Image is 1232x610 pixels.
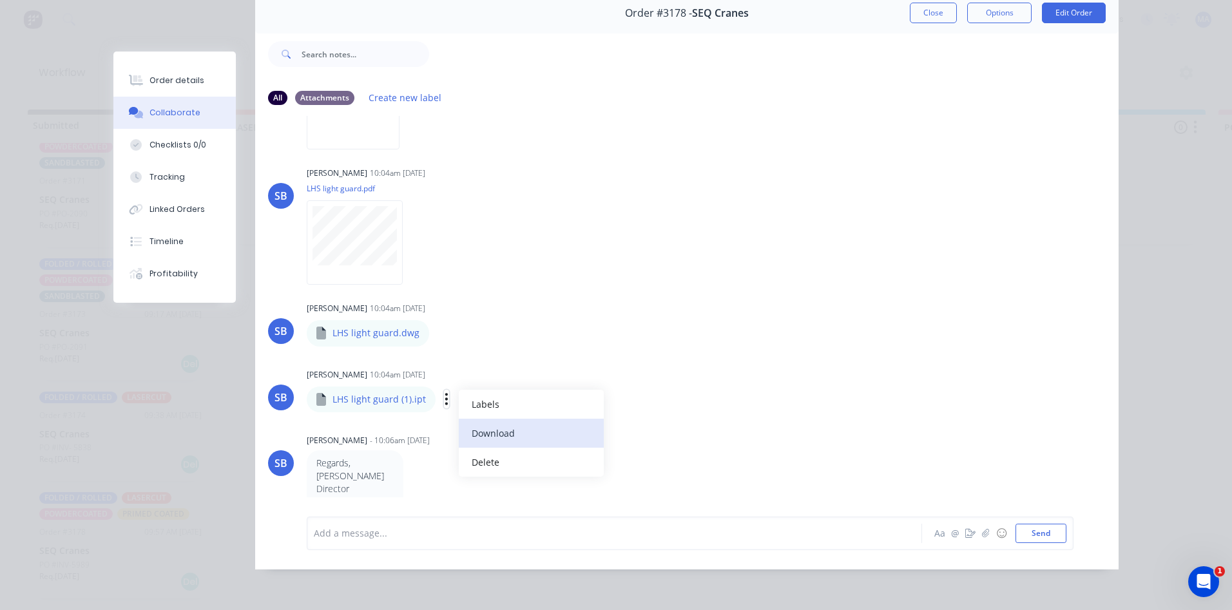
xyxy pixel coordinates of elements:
button: Order details [113,64,236,97]
div: Order details [149,75,204,86]
button: Edit Order [1042,3,1106,23]
button: Delete [459,448,604,477]
span: Order #3178 - [625,7,692,19]
div: Timeline [149,236,184,247]
div: Tracking [149,171,185,183]
div: 10:04am [DATE] [370,167,425,179]
div: SB [274,323,287,339]
p: [PERSON_NAME] [316,470,394,482]
p: LHS light guard (1).ipt [332,393,426,406]
div: SB [274,390,287,405]
div: All [268,91,287,105]
span: 1 [1215,566,1225,577]
p: LHS light guard.dwg [332,327,419,339]
button: Close [910,3,957,23]
button: Aa [932,526,947,541]
div: Profitability [149,268,198,280]
div: [PERSON_NAME] [307,167,367,179]
p: LHS light guard.pdf [307,183,416,194]
button: Tracking [113,161,236,193]
button: Checklists 0/0 [113,129,236,161]
div: [PERSON_NAME] [307,369,367,381]
div: Collaborate [149,107,200,119]
div: [PERSON_NAME] [307,303,367,314]
button: Linked Orders [113,193,236,225]
button: Send [1015,524,1066,543]
div: 10:04am [DATE] [370,303,425,314]
div: SB [274,455,287,471]
input: Search notes... [302,41,429,67]
p: Director [316,482,394,495]
span: SEQ Cranes [692,7,749,19]
iframe: Intercom live chat [1188,566,1219,597]
button: Profitability [113,258,236,290]
button: Options [967,3,1032,23]
p: Regards, [316,457,394,470]
div: 10:04am [DATE] [370,369,425,381]
button: Labels [459,390,604,419]
div: Attachments [295,91,354,105]
button: ☺ [994,526,1009,541]
button: @ [947,526,963,541]
button: Timeline [113,225,236,258]
div: SB [274,188,287,204]
button: Collaborate [113,97,236,129]
button: Download [459,419,604,448]
div: [PERSON_NAME] [307,435,367,446]
p: SEQ Cranes [STREET_ADDRESS] [316,496,394,522]
button: Create new label [362,89,448,106]
div: - 10:06am [DATE] [370,435,430,446]
div: Checklists 0/0 [149,139,206,151]
div: Linked Orders [149,204,205,215]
